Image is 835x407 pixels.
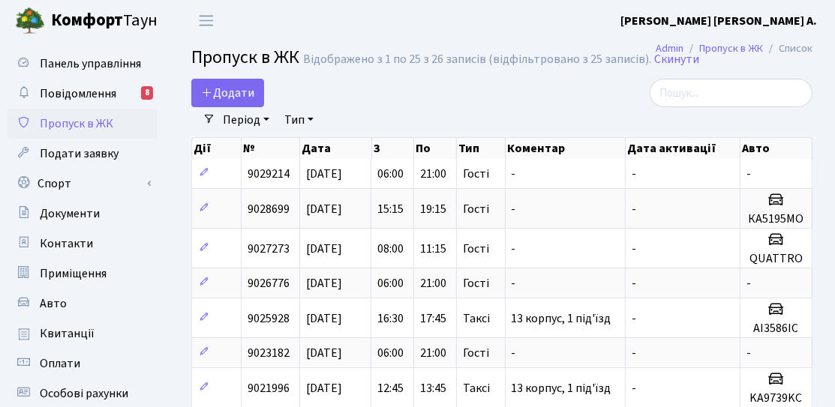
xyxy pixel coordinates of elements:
[633,33,835,64] nav: breadcrumb
[40,55,141,72] span: Панель управління
[656,40,683,56] a: Admin
[632,166,636,182] span: -
[306,201,342,217] span: [DATE]
[763,40,812,57] li: Список
[512,345,516,361] span: -
[746,391,806,406] h5: KA9739KC
[512,275,516,292] span: -
[248,345,290,361] span: 9023182
[306,166,342,182] span: [DATE]
[141,86,153,100] div: 8
[191,79,264,107] a: Додати
[201,85,254,101] span: Додати
[746,275,751,292] span: -
[8,49,158,79] a: Панель управління
[40,265,107,282] span: Приміщення
[15,6,45,36] img: logo.png
[377,310,404,327] span: 16:30
[512,241,516,257] span: -
[420,241,446,257] span: 11:15
[248,275,290,292] span: 9026776
[512,166,516,182] span: -
[620,12,817,30] a: [PERSON_NAME] [PERSON_NAME] А.
[650,79,812,107] input: Пошук...
[654,52,699,67] a: Скинути
[620,13,817,29] b: [PERSON_NAME] [PERSON_NAME] А.
[40,295,67,312] span: Авто
[377,345,404,361] span: 06:00
[506,138,626,159] th: Коментар
[242,138,300,159] th: №
[188,8,225,33] button: Переключити навігацію
[40,145,119,162] span: Подати заявку
[248,241,290,257] span: 9027273
[278,107,320,133] a: Тип
[377,380,404,397] span: 12:45
[377,275,404,292] span: 06:00
[632,275,636,292] span: -
[8,289,158,319] a: Авто
[377,201,404,217] span: 15:15
[463,243,489,255] span: Гості
[512,201,516,217] span: -
[40,355,80,372] span: Оплати
[8,139,158,169] a: Подати заявку
[463,313,490,325] span: Таксі
[303,52,651,67] div: Відображено з 1 по 25 з 26 записів (відфільтровано з 25 записів).
[420,310,446,327] span: 17:45
[746,166,751,182] span: -
[463,168,489,180] span: Гості
[420,345,446,361] span: 21:00
[8,319,158,349] a: Квитанції
[632,201,636,217] span: -
[248,380,290,397] span: 9021996
[420,380,446,397] span: 13:45
[420,275,446,292] span: 21:00
[191,44,299,70] span: Пропуск в ЖК
[463,277,489,289] span: Гості
[632,380,636,397] span: -
[51,8,158,34] span: Таун
[248,201,290,217] span: 9028699
[377,241,404,257] span: 08:00
[632,241,636,257] span: -
[8,259,158,289] a: Приміщення
[248,166,290,182] span: 9029214
[699,40,763,56] a: Пропуск в ЖК
[306,310,342,327] span: [DATE]
[40,115,113,132] span: Пропуск в ЖК
[40,385,128,402] span: Особові рахунки
[746,212,806,226] h5: КА5195МО
[377,166,404,182] span: 06:00
[40,235,93,252] span: Контакти
[8,349,158,379] a: Оплати
[420,201,446,217] span: 19:15
[8,109,158,139] a: Пропуск в ЖК
[512,380,611,397] span: 13 корпус, 1 під'їзд
[463,347,489,359] span: Гості
[8,199,158,229] a: Документи
[626,138,740,159] th: Дата активації
[632,310,636,327] span: -
[746,345,751,361] span: -
[8,169,158,199] a: Спорт
[632,345,636,361] span: -
[306,275,342,292] span: [DATE]
[457,138,505,159] th: Тип
[8,79,158,109] a: Повідомлення8
[746,322,806,336] h5: AI3586IC
[300,138,372,159] th: Дата
[420,166,446,182] span: 21:00
[40,85,116,102] span: Повідомлення
[40,325,95,342] span: Квитанції
[740,138,812,159] th: Авто
[51,8,123,32] b: Комфорт
[306,345,342,361] span: [DATE]
[40,205,100,222] span: Документи
[306,241,342,257] span: [DATE]
[463,382,490,394] span: Таксі
[217,107,275,133] a: Період
[8,229,158,259] a: Контакти
[372,138,415,159] th: З
[248,310,290,327] span: 9025928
